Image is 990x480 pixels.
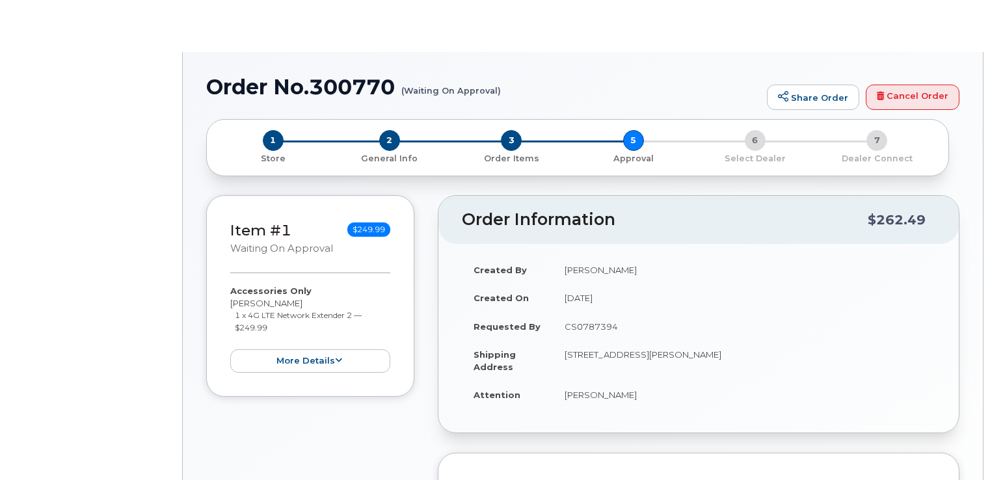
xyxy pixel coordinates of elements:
[451,151,572,165] a: 3 Order Items
[206,75,760,98] h1: Order No.300770
[456,153,567,165] p: Order Items
[767,85,859,111] a: Share Order
[230,286,312,296] strong: Accessories Only
[868,207,926,232] div: $262.49
[501,130,522,151] span: 3
[866,85,959,111] a: Cancel Order
[230,349,390,373] button: more details
[474,265,527,275] strong: Created By
[401,75,501,96] small: (Waiting On Approval)
[347,222,390,237] span: $249.99
[474,390,520,400] strong: Attention
[553,312,935,341] td: CS0787394
[334,153,445,165] p: General Info
[553,380,935,409] td: [PERSON_NAME]
[230,221,291,239] a: Item #1
[230,285,390,373] div: [PERSON_NAME]
[553,284,935,312] td: [DATE]
[553,340,935,380] td: [STREET_ADDRESS][PERSON_NAME]
[230,243,333,254] small: Waiting On Approval
[474,349,516,372] strong: Shipping Address
[235,310,362,332] small: 1 x 4G LTE Network Extender 2 — $249.99
[328,151,450,165] a: 2 General Info
[462,211,868,229] h2: Order Information
[222,153,323,165] p: Store
[474,293,529,303] strong: Created On
[217,151,328,165] a: 1 Store
[474,321,541,332] strong: Requested By
[379,130,400,151] span: 2
[263,130,284,151] span: 1
[553,256,935,284] td: [PERSON_NAME]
